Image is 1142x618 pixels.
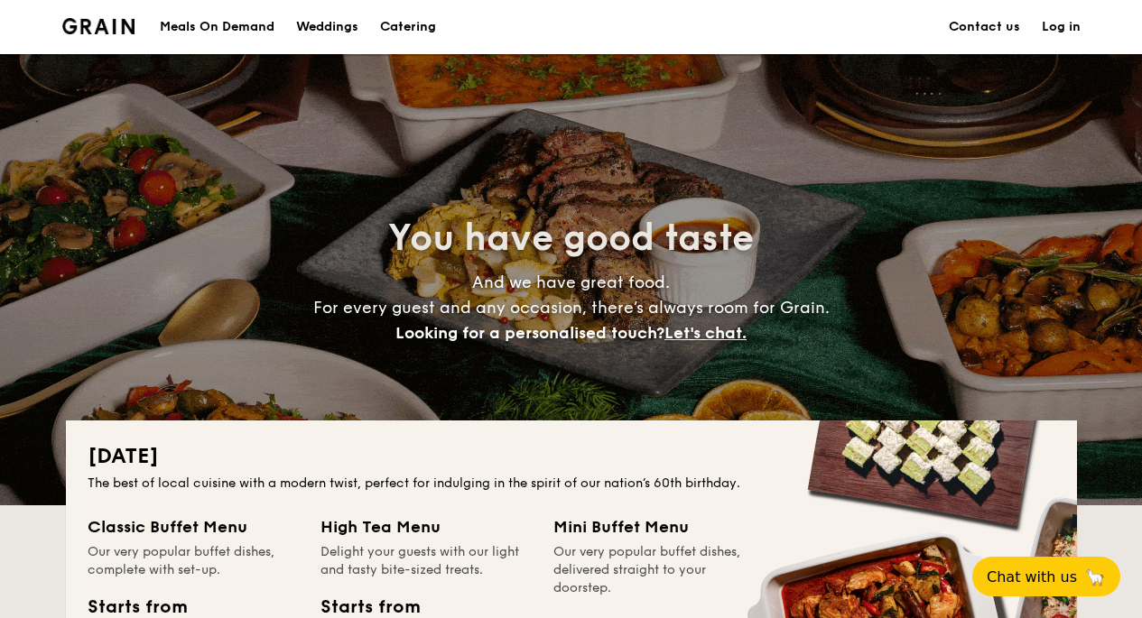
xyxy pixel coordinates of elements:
div: The best of local cuisine with a modern twist, perfect for indulging in the spirit of our nation’... [88,475,1055,493]
div: Our very popular buffet dishes, delivered straight to your doorstep. [553,543,765,597]
h2: [DATE] [88,442,1055,471]
div: Delight your guests with our light and tasty bite-sized treats. [320,543,532,579]
div: Classic Buffet Menu [88,514,299,540]
button: Chat with us🦙 [972,557,1120,596]
div: Mini Buffet Menu [553,514,765,540]
span: Chat with us [987,568,1077,586]
span: 🦙 [1084,567,1106,587]
span: Let's chat. [664,323,747,343]
img: Grain [62,18,135,34]
div: High Tea Menu [320,514,532,540]
a: Logotype [62,18,135,34]
div: Our very popular buffet dishes, complete with set-up. [88,543,299,579]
